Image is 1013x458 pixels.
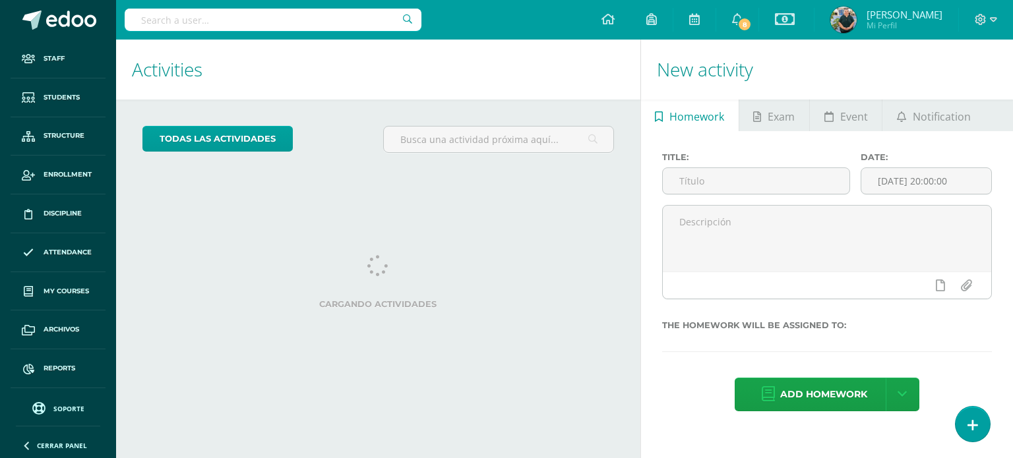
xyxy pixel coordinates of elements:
[11,117,106,156] a: Structure
[669,101,724,132] span: Homework
[44,169,92,180] span: Enrollment
[830,7,857,33] img: 4447a754f8b82caf5a355abd86508926.png
[861,168,991,194] input: Fecha de entrega
[840,101,868,132] span: Event
[132,40,625,100] h1: Activities
[780,378,867,411] span: Add homework
[44,363,75,374] span: Reports
[44,324,79,335] span: Archivos
[11,310,106,349] a: Archivos
[739,100,809,131] a: Exam
[44,247,92,258] span: Attendance
[11,233,106,272] a: Attendance
[44,286,89,297] span: My courses
[882,100,985,131] a: Notification
[768,101,795,132] span: Exam
[44,53,65,64] span: Staff
[44,208,82,219] span: Discipline
[142,299,614,309] label: Cargando actividades
[142,126,293,152] a: todas las Actividades
[913,101,971,132] span: Notification
[16,399,100,416] a: Soporte
[861,152,992,162] label: Date:
[662,320,992,330] label: The homework will be assigned to:
[641,100,739,131] a: Homework
[867,20,942,31] span: Mi Perfil
[662,152,850,162] label: Title:
[11,78,106,117] a: Students
[53,404,84,413] span: Soporte
[44,130,84,141] span: Structure
[867,8,942,21] span: [PERSON_NAME]
[125,9,421,31] input: Search a user…
[657,40,997,100] h1: New activity
[11,156,106,194] a: Enrollment
[44,92,80,103] span: Students
[663,168,849,194] input: Título
[11,349,106,388] a: Reports
[384,127,613,152] input: Busca una actividad próxima aquí...
[737,17,752,32] span: 8
[11,272,106,311] a: My courses
[810,100,882,131] a: Event
[11,40,106,78] a: Staff
[37,441,87,450] span: Cerrar panel
[11,194,106,233] a: Discipline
